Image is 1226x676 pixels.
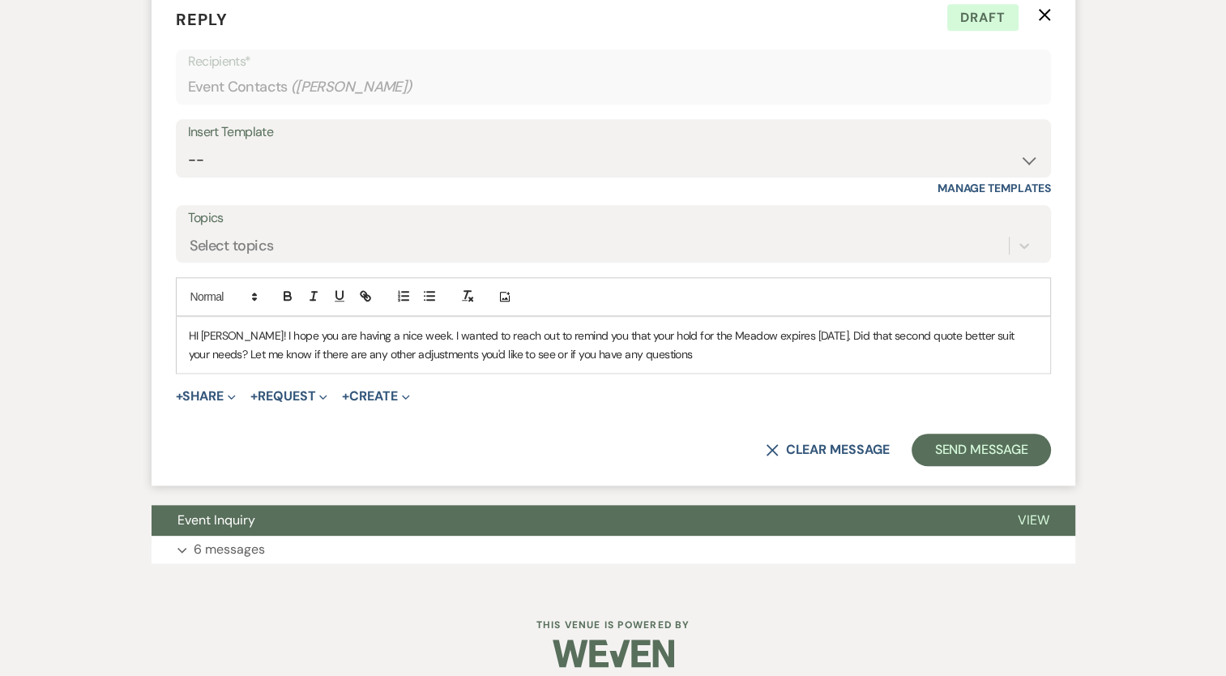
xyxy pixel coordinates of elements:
[992,505,1075,536] button: View
[152,536,1075,563] button: 6 messages
[342,390,409,403] button: Create
[291,76,412,98] span: ( [PERSON_NAME] )
[912,434,1050,466] button: Send Message
[188,207,1039,230] label: Topics
[1018,511,1049,528] span: View
[176,390,237,403] button: Share
[188,51,1039,72] p: Recipients*
[938,181,1051,195] a: Manage Templates
[188,71,1039,103] div: Event Contacts
[194,539,265,560] p: 6 messages
[766,443,889,456] button: Clear message
[342,390,349,403] span: +
[189,327,1038,363] p: HI [PERSON_NAME]! I hope you are having a nice week. I wanted to reach out to remind you that you...
[188,121,1039,144] div: Insert Template
[190,235,274,257] div: Select topics
[176,390,183,403] span: +
[250,390,258,403] span: +
[250,390,327,403] button: Request
[176,9,228,30] span: Reply
[152,505,992,536] button: Event Inquiry
[177,511,255,528] span: Event Inquiry
[947,4,1019,32] span: Draft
